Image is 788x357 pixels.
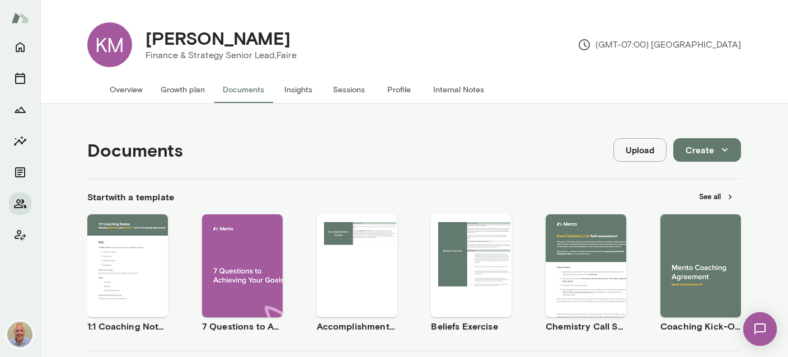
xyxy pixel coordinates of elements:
[273,76,323,103] button: Insights
[202,320,283,333] h6: 7 Questions to Achieving Your Goals
[613,138,667,162] button: Upload
[87,320,168,333] h6: 1:1 Coaching Notes
[87,139,183,161] h4: Documents
[431,320,512,333] h6: Beliefs Exercise
[9,67,31,90] button: Sessions
[152,76,214,103] button: Growth plan
[9,36,31,58] button: Home
[9,98,31,121] button: Growth Plan
[374,76,424,103] button: Profile
[87,190,174,204] h6: Start with a template
[692,188,741,205] button: See all
[9,224,31,246] button: Client app
[146,49,297,62] p: Finance & Strategy Senior Lead, Faire
[546,320,626,333] h6: Chemistry Call Self-Assessment [Coaches only]
[323,76,374,103] button: Sessions
[9,130,31,152] button: Insights
[317,320,397,333] h6: Accomplishment Tracker
[101,76,152,103] button: Overview
[424,76,493,103] button: Internal Notes
[11,7,29,29] img: Mento
[578,38,741,51] p: (GMT-07:00) [GEOGRAPHIC_DATA]
[9,192,31,215] button: Members
[87,22,132,67] div: KM
[673,138,741,162] button: Create
[660,320,741,333] h6: Coaching Kick-Off | Coaching Agreement
[7,321,34,348] img: Marc Friedman
[214,76,273,103] button: Documents
[9,161,31,184] button: Documents
[146,27,290,49] h4: [PERSON_NAME]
